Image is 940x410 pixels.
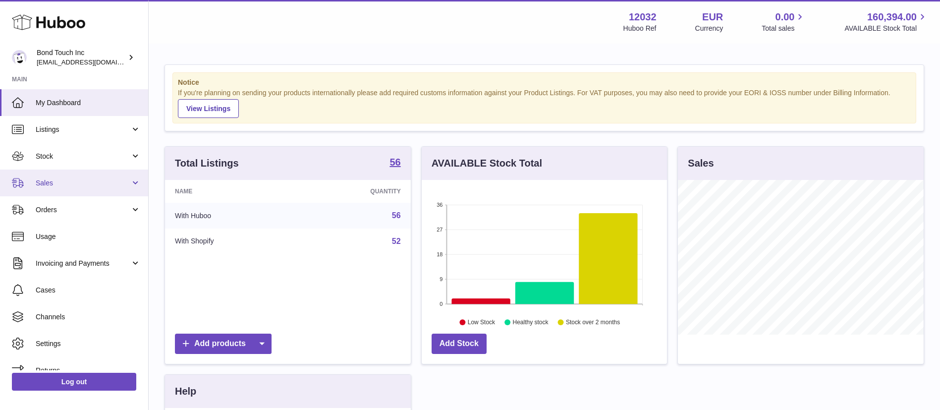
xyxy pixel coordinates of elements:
[437,227,442,233] text: 27
[36,312,141,322] span: Channels
[36,178,130,188] span: Sales
[12,50,27,65] img: logistics@bond-touch.com
[36,232,141,241] span: Usage
[695,24,723,33] div: Currency
[844,24,928,33] span: AVAILABLE Stock Total
[688,157,714,170] h3: Sales
[432,334,487,354] a: Add Stock
[702,10,723,24] strong: EUR
[389,157,400,167] strong: 56
[178,99,239,118] a: View Listings
[175,157,239,170] h3: Total Listings
[37,48,126,67] div: Bond Touch Inc
[297,180,410,203] th: Quantity
[440,276,442,282] text: 9
[512,319,549,326] text: Healthy stock
[36,366,141,375] span: Returns
[762,10,806,33] a: 0.00 Total sales
[389,157,400,169] a: 56
[437,251,442,257] text: 18
[629,10,657,24] strong: 12032
[36,98,141,108] span: My Dashboard
[468,319,496,326] text: Low Stock
[440,301,442,307] text: 0
[175,385,196,398] h3: Help
[12,373,136,391] a: Log out
[566,319,620,326] text: Stock over 2 months
[178,78,911,87] strong: Notice
[178,88,911,118] div: If you're planning on sending your products internationally please add required customs informati...
[844,10,928,33] a: 160,394.00 AVAILABLE Stock Total
[36,259,130,268] span: Invoicing and Payments
[36,286,141,295] span: Cases
[762,24,806,33] span: Total sales
[392,237,401,245] a: 52
[623,24,657,33] div: Huboo Ref
[165,203,297,229] td: With Huboo
[432,157,542,170] h3: AVAILABLE Stock Total
[437,202,442,208] text: 36
[392,211,401,220] a: 56
[36,339,141,349] span: Settings
[37,58,146,66] span: [EMAIL_ADDRESS][DOMAIN_NAME]
[775,10,795,24] span: 0.00
[36,125,130,134] span: Listings
[36,152,130,161] span: Stock
[175,334,272,354] a: Add products
[165,229,297,254] td: With Shopify
[867,10,917,24] span: 160,394.00
[165,180,297,203] th: Name
[36,205,130,215] span: Orders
